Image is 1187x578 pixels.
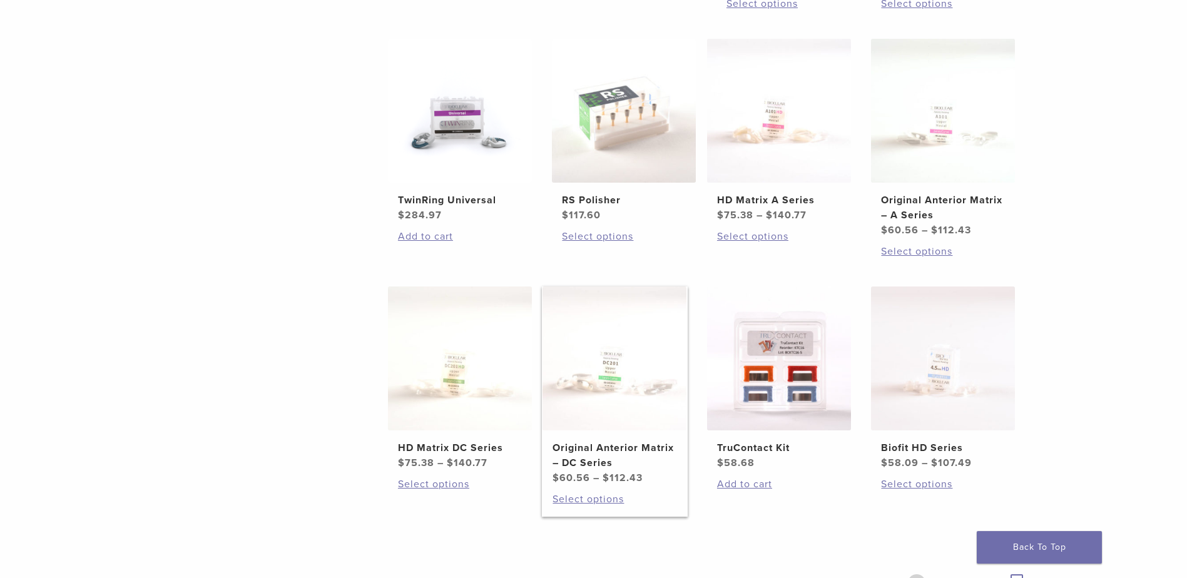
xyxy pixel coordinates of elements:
[553,472,559,484] span: $
[881,457,919,469] bdi: 58.09
[398,457,405,469] span: $
[398,477,522,492] a: Select options for “HD Matrix DC Series”
[398,209,405,221] span: $
[922,457,928,469] span: –
[931,224,971,236] bdi: 112.43
[398,193,522,208] h2: TwinRing Universal
[766,209,807,221] bdi: 140.77
[881,224,888,236] span: $
[562,209,601,221] bdi: 117.60
[553,440,676,470] h2: Original Anterior Matrix – DC Series
[717,229,841,244] a: Select options for “HD Matrix A Series”
[870,39,1016,238] a: Original Anterior Matrix - A SeriesOriginal Anterior Matrix – A Series
[398,440,522,455] h2: HD Matrix DC Series
[437,457,444,469] span: –
[553,492,676,507] a: Select options for “Original Anterior Matrix - DC Series”
[707,39,851,183] img: HD Matrix A Series
[717,477,841,492] a: Add to cart: “TruContact Kit”
[717,457,755,469] bdi: 58.68
[388,39,532,183] img: TwinRing Universal
[757,209,763,221] span: –
[871,39,1015,183] img: Original Anterior Matrix - A Series
[922,224,928,236] span: –
[447,457,487,469] bdi: 140.77
[387,286,533,470] a: HD Matrix DC SeriesHD Matrix DC Series
[870,286,1016,470] a: Biofit HD SeriesBiofit HD Series
[717,209,724,221] span: $
[717,457,724,469] span: $
[603,472,609,484] span: $
[881,477,1005,492] a: Select options for “Biofit HD Series”
[931,457,938,469] span: $
[707,286,851,430] img: TruContact Kit
[551,39,697,223] a: RS PolisherRS Polisher $117.60
[553,472,590,484] bdi: 60.56
[542,286,688,485] a: Original Anterior Matrix - DC SeriesOriginal Anterior Matrix – DC Series
[562,193,686,208] h2: RS Polisher
[717,193,841,208] h2: HD Matrix A Series
[881,224,919,236] bdi: 60.56
[398,457,434,469] bdi: 75.38
[881,440,1005,455] h2: Biofit HD Series
[562,209,569,221] span: $
[447,457,454,469] span: $
[977,531,1102,564] a: Back To Top
[766,209,773,221] span: $
[562,229,686,244] a: Select options for “RS Polisher”
[706,286,852,470] a: TruContact KitTruContact Kit $58.68
[881,457,888,469] span: $
[706,39,852,223] a: HD Matrix A SeriesHD Matrix A Series
[388,286,532,430] img: HD Matrix DC Series
[552,39,696,183] img: RS Polisher
[603,472,643,484] bdi: 112.43
[881,193,1005,223] h2: Original Anterior Matrix – A Series
[398,229,522,244] a: Add to cart: “TwinRing Universal”
[398,209,442,221] bdi: 284.97
[931,224,938,236] span: $
[593,472,599,484] span: –
[717,209,753,221] bdi: 75.38
[881,244,1005,259] a: Select options for “Original Anterior Matrix - A Series”
[931,457,972,469] bdi: 107.49
[871,286,1015,430] img: Biofit HD Series
[543,286,686,430] img: Original Anterior Matrix - DC Series
[717,440,841,455] h2: TruContact Kit
[387,39,533,223] a: TwinRing UniversalTwinRing Universal $284.97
